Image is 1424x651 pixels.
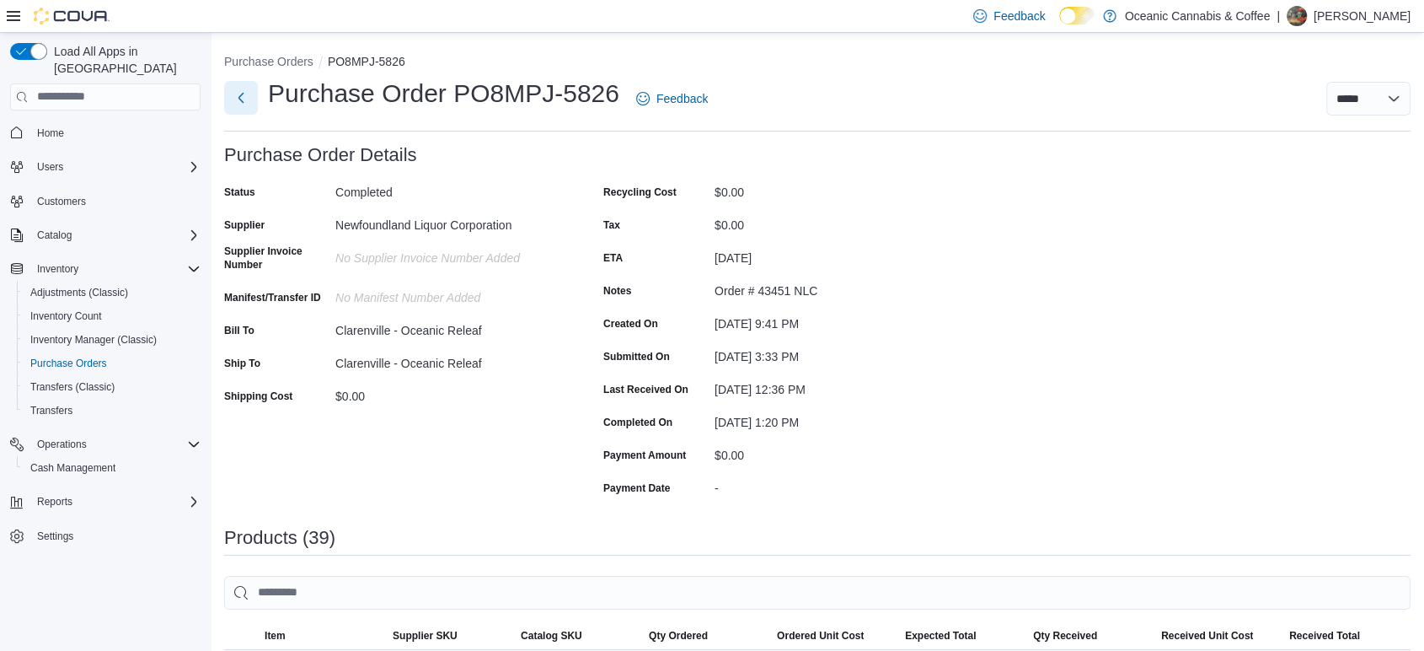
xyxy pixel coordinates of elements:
[47,43,201,77] span: Load All Apps in [GEOGRAPHIC_DATA]
[24,377,121,397] a: Transfers (Classic)
[649,629,708,643] span: Qty Ordered
[1033,629,1097,643] span: Qty Received
[24,282,135,303] a: Adjustments (Classic)
[30,157,201,177] span: Users
[603,416,672,429] label: Completed On
[603,218,620,232] label: Tax
[3,257,207,281] button: Inventory
[30,122,201,143] span: Home
[603,251,623,265] label: ETA
[715,277,940,298] div: Order # 43451 NLC
[3,189,207,213] button: Customers
[1059,24,1060,25] span: Dark Mode
[224,55,313,68] button: Purchase Orders
[258,622,386,649] button: Item
[17,456,207,480] button: Cash Management
[37,438,87,451] span: Operations
[3,155,207,179] button: Users
[24,401,79,421] a: Transfers
[224,53,1411,73] nav: An example of EuiBreadcrumbs
[715,212,940,232] div: $0.00
[24,458,201,478] span: Cash Management
[224,390,292,403] label: Shipping Cost
[386,622,514,649] button: Supplier SKU
[30,526,80,546] a: Settings
[24,306,201,326] span: Inventory Count
[3,524,207,548] button: Settings
[993,8,1045,24] span: Feedback
[3,490,207,514] button: Reports
[603,284,631,298] label: Notes
[777,629,864,643] span: Ordered Unit Cost
[24,306,109,326] a: Inventory Count
[37,160,63,174] span: Users
[17,375,207,399] button: Transfers (Classic)
[603,449,686,462] label: Payment Amount
[30,309,102,323] span: Inventory Count
[24,377,201,397] span: Transfers (Classic)
[224,245,329,272] label: Supplier Invoice Number
[17,328,207,352] button: Inventory Manager (Classic)
[30,434,201,455] span: Operations
[603,350,670,363] label: Submitted On
[24,353,114,374] a: Purchase Orders
[393,629,458,643] span: Supplier SKU
[24,353,201,374] span: Purchase Orders
[1125,6,1271,26] p: Oceanic Cannabis & Coffee
[715,310,940,331] div: [DATE] 9:41 PM
[10,114,201,593] nav: Complex example
[224,81,258,115] button: Next
[1059,7,1095,24] input: Dark Mode
[30,380,115,394] span: Transfers (Classic)
[224,145,417,165] h3: Purchase Order Details
[17,352,207,375] button: Purchase Orders
[37,195,86,208] span: Customers
[1026,622,1154,649] button: Qty Received
[603,317,658,331] label: Created On
[30,525,201,546] span: Settings
[30,492,79,512] button: Reports
[521,629,582,643] span: Catalog SKU
[335,317,561,337] div: Clarenville - Oceanic Releaf
[30,259,201,279] span: Inventory
[30,225,78,245] button: Catalog
[3,121,207,145] button: Home
[1287,6,1307,26] div: Samantha Craig
[1314,6,1411,26] p: [PERSON_NAME]
[715,376,940,396] div: [DATE] 12:36 PM
[335,284,561,304] div: No Manifest Number added
[30,434,94,455] button: Operations
[30,191,201,212] span: Customers
[17,399,207,422] button: Transfers
[30,123,71,143] a: Home
[3,433,207,456] button: Operations
[30,492,201,512] span: Reports
[30,333,157,347] span: Inventory Manager (Classic)
[24,330,201,350] span: Inventory Manager (Classic)
[224,186,255,199] label: Status
[24,458,122,478] a: Cash Management
[642,622,770,649] button: Qty Ordered
[1161,629,1253,643] span: Received Unit Cost
[1154,622,1282,649] button: Received Unit Cost
[629,82,715,116] a: Feedback
[335,245,561,265] div: No Supplier Invoice Number added
[715,179,940,199] div: $0.00
[770,622,898,649] button: Ordered Unit Cost
[328,55,405,68] button: PO8MPJ-5826
[34,8,110,24] img: Cova
[715,245,940,265] div: [DATE]
[224,357,260,370] label: Ship To
[30,357,107,370] span: Purchase Orders
[224,324,254,337] label: Bill To
[37,495,72,508] span: Reports
[30,404,72,417] span: Transfers
[335,383,561,403] div: $0.00
[37,530,73,543] span: Settings
[3,223,207,247] button: Catalog
[905,629,976,643] span: Expected Total
[37,262,78,276] span: Inventory
[224,528,335,548] h3: Products (39)
[265,629,286,643] span: Item
[715,409,940,429] div: [DATE] 1:20 PM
